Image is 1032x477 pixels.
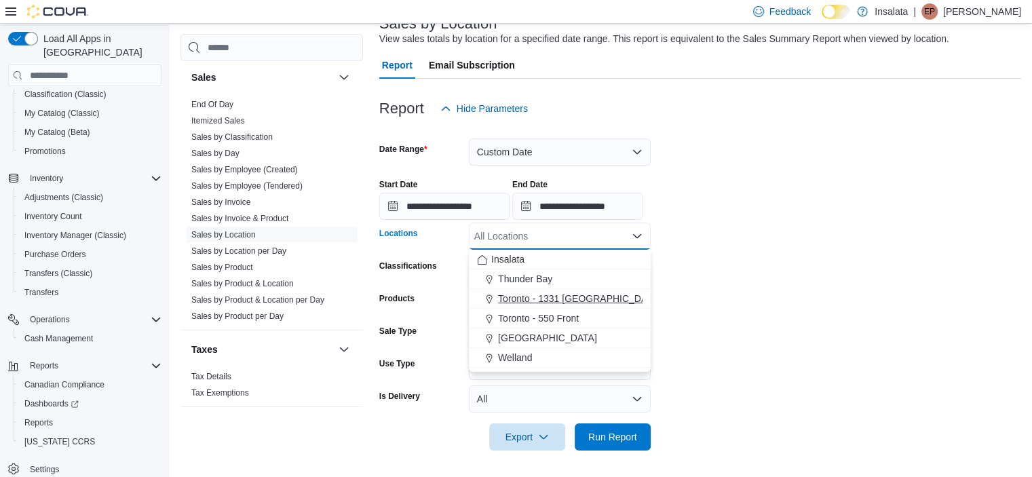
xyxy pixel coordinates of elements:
span: Load All Apps in [GEOGRAPHIC_DATA] [38,32,161,59]
button: Sales [191,71,333,84]
span: Reports [24,358,161,374]
a: Sales by Location per Day [191,246,286,256]
span: EP [924,3,935,20]
h3: Sales [191,71,216,84]
a: Sales by Classification [191,132,273,142]
span: Operations [30,314,70,325]
span: Sales by Employee (Created) [191,164,298,175]
button: Toronto - 1331 [GEOGRAPHIC_DATA] [469,289,651,309]
a: Sales by Employee (Tendered) [191,181,303,191]
span: Reports [30,360,58,371]
a: Sales by Product & Location [191,279,294,288]
span: Sales by Invoice [191,197,250,208]
span: Cash Management [19,330,161,347]
span: Canadian Compliance [24,379,104,390]
div: Choose from the following options [469,250,651,368]
a: Sales by Product & Location per Day [191,295,324,305]
button: Adjustments (Classic) [14,188,167,207]
a: Inventory Count [19,208,88,225]
span: Report [382,52,413,79]
a: Transfers [19,284,64,301]
a: Dashboards [14,394,167,413]
a: Cash Management [19,330,98,347]
button: Reports [3,356,167,375]
label: Date Range [379,144,427,155]
span: Transfers [19,284,161,301]
a: Canadian Compliance [19,377,110,393]
button: Inventory [3,169,167,188]
span: Sales by Product & Location [191,278,294,289]
input: Dark Mode [822,5,850,19]
label: Products [379,293,415,304]
span: Canadian Compliance [19,377,161,393]
a: End Of Day [191,100,233,109]
span: My Catalog (Beta) [24,127,90,138]
div: Elizabeth Portillo [921,3,938,20]
span: Settings [30,464,59,475]
span: Tax Details [191,371,231,382]
span: Insalata [491,252,524,266]
a: Dashboards [19,396,84,412]
label: Locations [379,228,418,239]
button: Inventory Manager (Classic) [14,226,167,245]
button: Thunder Bay [469,269,651,289]
a: Classification (Classic) [19,86,112,102]
span: Sales by Invoice & Product [191,213,288,224]
span: Inventory [24,170,161,187]
a: Sales by Location [191,230,256,240]
span: Inventory Count [24,211,82,222]
button: Close list of options [632,231,643,242]
span: Inventory Manager (Classic) [24,230,126,241]
button: My Catalog (Classic) [14,104,167,123]
a: My Catalog (Beta) [19,124,96,140]
span: Sales by Employee (Tendered) [191,180,303,191]
label: End Date [512,179,548,190]
button: My Catalog (Beta) [14,123,167,142]
button: Insalata [469,250,651,269]
div: View sales totals by location for a specified date range. This report is equivalent to the Sales ... [379,32,949,46]
button: Sales [336,69,352,85]
button: Toronto - 550 Front [469,309,651,328]
span: Reports [19,415,161,431]
button: Operations [3,310,167,329]
span: My Catalog (Beta) [19,124,161,140]
a: Sales by Product [191,263,253,272]
span: Dashboards [19,396,161,412]
span: Adjustments (Classic) [19,189,161,206]
button: Hide Parameters [435,95,533,122]
a: Itemized Sales [191,116,245,126]
a: Sales by Invoice & Product [191,214,288,223]
span: Transfers (Classic) [19,265,161,282]
a: Promotions [19,143,71,159]
span: Operations [24,311,161,328]
span: Classification (Classic) [24,89,107,100]
a: Reports [19,415,58,431]
span: Tax Exemptions [191,387,249,398]
button: Taxes [336,341,352,358]
a: Sales by Invoice [191,197,250,207]
span: Export [497,423,557,451]
a: [US_STATE] CCRS [19,434,100,450]
p: Insalata [875,3,908,20]
span: Inventory Count [19,208,161,225]
button: [GEOGRAPHIC_DATA] [469,328,651,348]
span: Dark Mode [822,19,822,20]
label: Classifications [379,261,437,271]
button: Canadian Compliance [14,375,167,394]
div: Taxes [180,368,363,406]
img: Cova [27,5,88,18]
button: [US_STATE] CCRS [14,432,167,451]
button: Run Report [575,423,651,451]
button: Export [489,423,565,451]
a: My Catalog (Classic) [19,105,105,121]
a: Adjustments (Classic) [19,189,109,206]
span: [US_STATE] CCRS [24,436,95,447]
button: Reports [24,358,64,374]
label: Start Date [379,179,418,190]
button: Custom Date [469,138,651,166]
span: Toronto - 550 Front [498,311,579,325]
span: Purchase Orders [24,249,86,260]
label: Use Type [379,358,415,369]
